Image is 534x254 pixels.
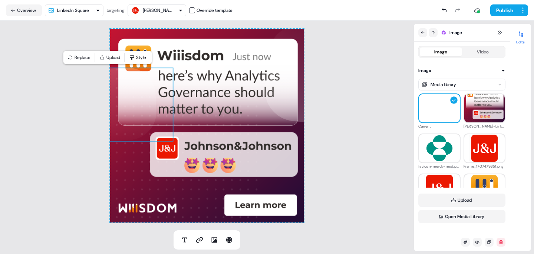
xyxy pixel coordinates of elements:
[477,48,489,56] div: Video
[6,4,42,16] button: Overview
[418,163,461,170] div: favicon-merck-msd.png
[464,132,505,165] img: Frame_1707479351.png
[418,67,505,74] button: Image
[418,232,429,240] div: Style
[57,7,89,14] div: LinkedIn Square
[510,28,531,44] button: Edits
[464,123,506,130] div: [PERSON_NAME]-Linkedin-Banner-03.png
[464,163,506,170] div: Frame_1707479351.png
[419,132,460,165] img: favicon-merck-msd.png
[65,52,93,63] button: Replace
[418,194,505,207] button: Upload
[419,92,460,124] img: Current
[420,47,462,56] button: Image
[449,29,462,36] span: Image
[197,7,233,14] div: Override template
[462,47,504,56] button: Video
[126,52,151,63] button: Style
[106,7,125,14] div: targeting
[431,81,456,88] div: Media library
[97,52,123,63] button: Upload
[434,48,447,56] div: Image
[143,7,172,14] div: [PERSON_NAME] & [PERSON_NAME]
[418,67,431,74] div: Image
[418,232,505,240] button: Style
[128,4,186,16] button: [PERSON_NAME] & [PERSON_NAME]
[464,88,505,129] img: Johnson&Johnson-Linkedin-Banner-03.png
[418,210,505,223] button: Open Media Library
[418,123,461,130] div: Current
[490,4,518,16] button: Publish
